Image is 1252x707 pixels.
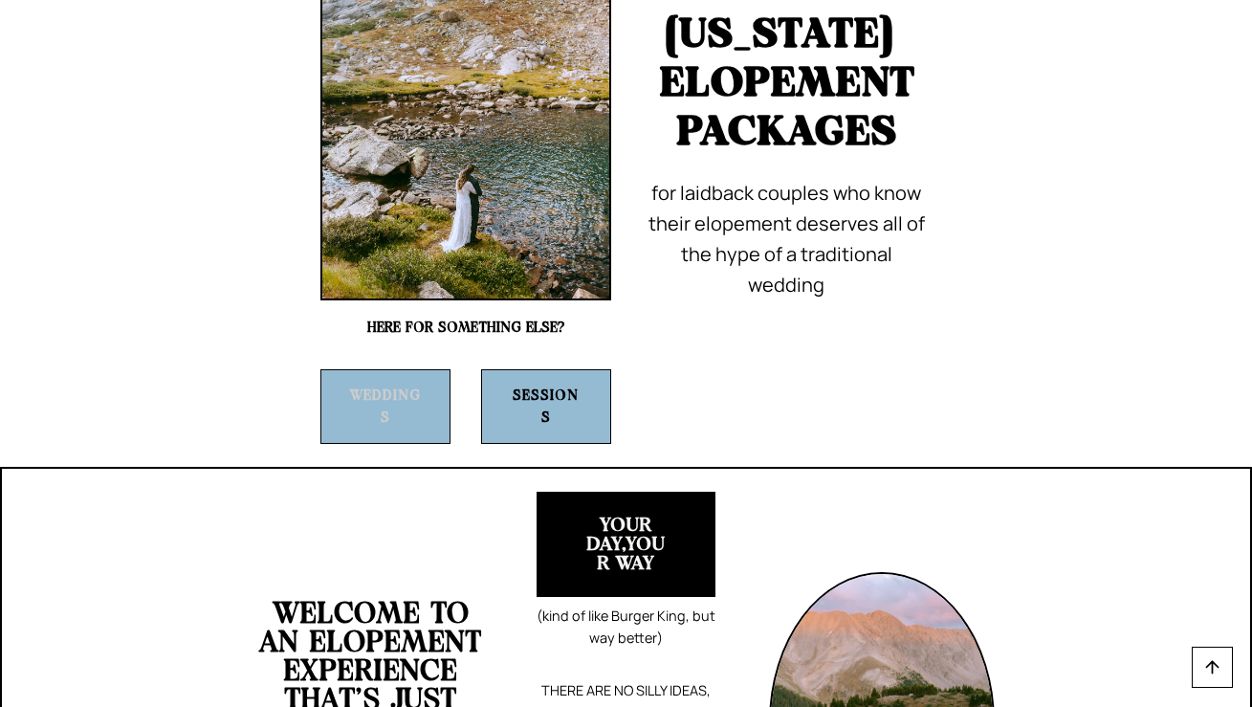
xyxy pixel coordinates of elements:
p: fOR LAIDBACK COUPLES WHO know THEIR ELOPEMENT DESERVES ALL OF THE HYPE OF A TRADITIONAL WEDDING [642,178,932,300]
a: Weddings [320,369,450,444]
strong: YOUR DAY, [586,516,665,573]
a: Scroll to top [1192,647,1233,688]
p: (kind of like Burger King, but way better) [537,605,715,649]
strong: YOUR WAY [597,535,665,573]
strong: Sessions [513,388,579,425]
strong: Here for something else? [367,320,564,335]
a: Sessions [481,369,611,444]
strong: Weddings [350,388,421,425]
strong: [US_STATE] ELOPEMENT PACKAGES [659,14,914,153]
